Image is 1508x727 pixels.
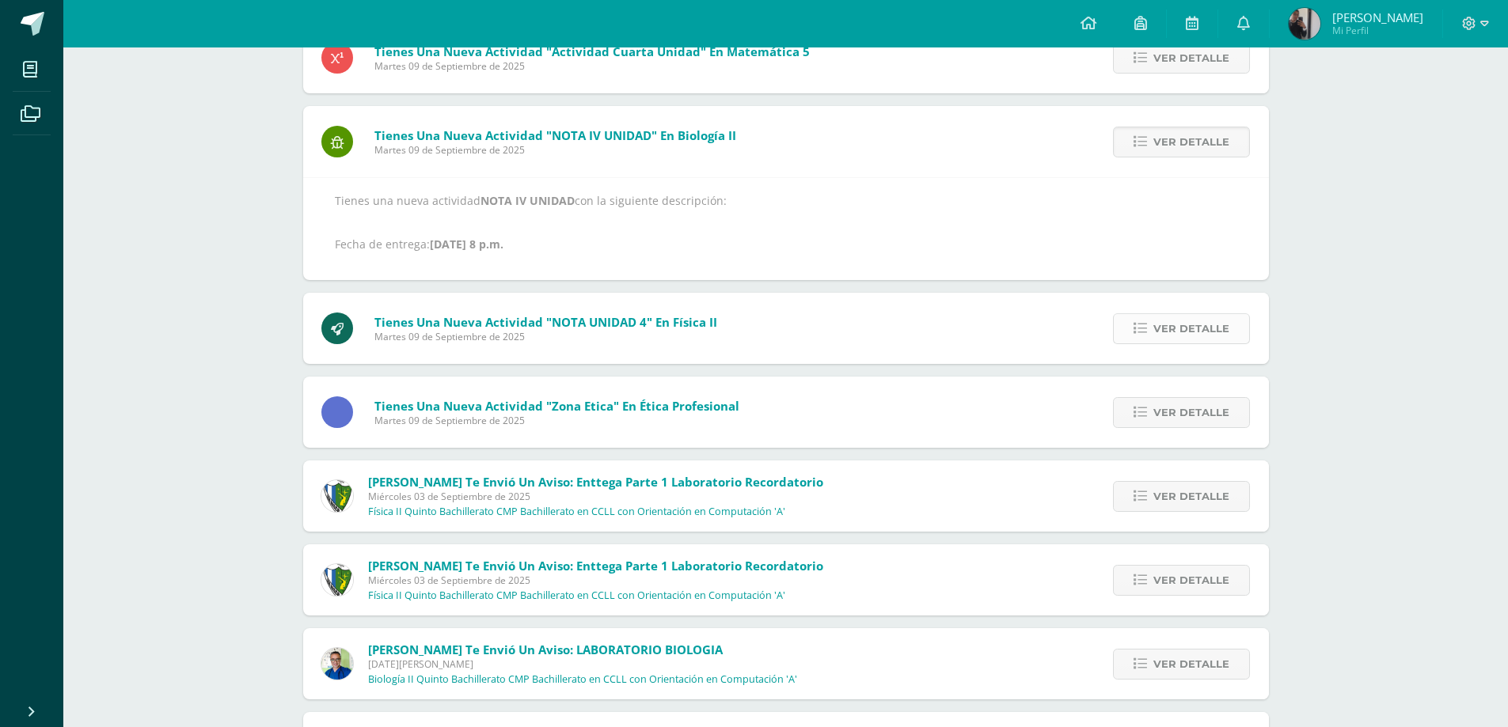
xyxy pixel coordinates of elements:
[374,44,810,59] span: Tienes una nueva actividad "Actividad cuarta unidad" En Matemática 5
[368,673,797,686] p: Biología II Quinto Bachillerato CMP Bachillerato en CCLL con Orientación en Computación 'A'
[368,657,797,671] span: [DATE][PERSON_NAME]
[321,480,353,512] img: d7d6d148f6dec277cbaab50fee73caa7.png
[1332,24,1423,37] span: Mi Perfil
[374,143,736,157] span: Martes 09 de Septiembre de 2025
[368,642,723,657] span: [PERSON_NAME] te envió un aviso: LABORATORIO BIOLOGIA
[368,505,785,518] p: Física II Quinto Bachillerato CMP Bachillerato en CCLL con Orientación en Computación 'A'
[374,127,736,143] span: Tienes una nueva actividad "NOTA IV UNIDAD" En Biología II
[430,237,503,252] strong: [DATE] 8 p.m.
[1153,398,1229,427] span: Ver detalle
[1332,9,1423,25] span: [PERSON_NAME]
[1153,44,1229,73] span: Ver detalle
[1153,127,1229,157] span: Ver detalle
[1153,314,1229,343] span: Ver detalle
[374,330,717,343] span: Martes 09 de Septiembre de 2025
[321,564,353,596] img: d7d6d148f6dec277cbaab50fee73caa7.png
[481,193,575,208] strong: NOTA IV UNIDAD
[368,558,823,574] span: [PERSON_NAME] te envió un aviso: Enttega parte 1 laboratorio recordatorio
[335,194,1237,252] p: Tienes una nueva actividad con la siguiente descripción: Fecha de entrega:
[374,59,810,73] span: Martes 09 de Septiembre de 2025
[374,414,739,427] span: Martes 09 de Septiembre de 2025
[368,589,785,602] p: Física II Quinto Bachillerato CMP Bachillerato en CCLL con Orientación en Computación 'A'
[368,490,823,503] span: Miércoles 03 de Septiembre de 2025
[1289,8,1320,40] img: 13c39eb200a8c2912842fe2b43cc3cb6.png
[374,314,717,330] span: Tienes una nueva actividad "NOTA UNIDAD 4" En Física II
[368,574,823,587] span: Miércoles 03 de Septiembre de 2025
[368,474,823,490] span: [PERSON_NAME] te envió un aviso: Enttega parte 1 laboratorio recordatorio
[1153,482,1229,511] span: Ver detalle
[1153,566,1229,595] span: Ver detalle
[1153,649,1229,679] span: Ver detalle
[374,398,739,414] span: Tienes una nueva actividad "Zona etica" En Ética Profesional
[321,648,353,680] img: 692ded2a22070436d299c26f70cfa591.png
